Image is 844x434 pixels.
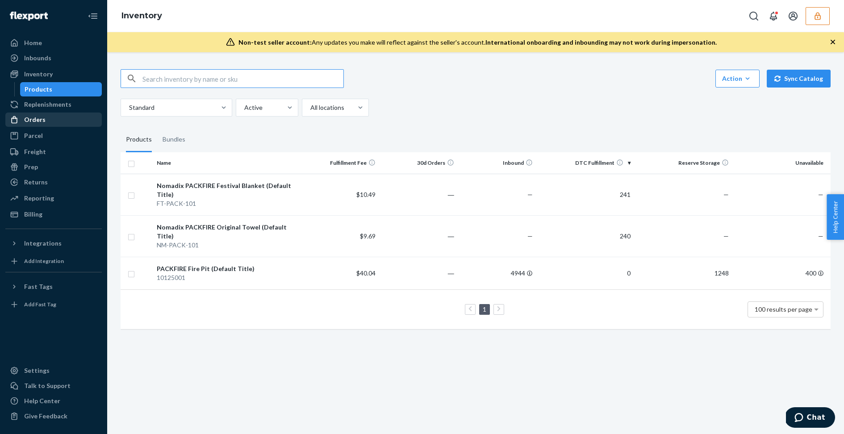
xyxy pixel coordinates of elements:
div: Settings [24,366,50,375]
div: Inbounds [24,54,51,63]
span: — [723,232,729,240]
div: Bundles [163,127,185,152]
span: $10.49 [356,191,376,198]
span: — [818,191,823,198]
th: Unavailable [732,152,831,174]
button: Integrations [5,236,102,250]
a: Parcel [5,129,102,143]
th: DTC Fulfillment [536,152,635,174]
div: Returns [24,178,48,187]
iframe: Opens a widget where you can chat to one of our agents [786,407,835,430]
button: Open account menu [784,7,802,25]
button: Talk to Support [5,379,102,393]
div: Nomadix PACKFIRE Festival Blanket (Default Title) [157,181,297,199]
div: Inventory [24,70,53,79]
div: Products [126,127,152,152]
td: 1248 [634,257,732,289]
img: Flexport logo [10,12,48,21]
button: Sync Catalog [767,70,831,88]
a: Returns [5,175,102,189]
span: — [527,232,533,240]
a: Replenishments [5,97,102,112]
td: 0 [536,257,635,289]
span: — [818,232,823,240]
td: 240 [536,215,635,257]
a: Inventory [121,11,162,21]
span: — [723,191,729,198]
div: PACKFIRE Fire Pit (Default Title) [157,264,297,273]
input: Standard [128,103,129,112]
span: Non-test seller account: [238,38,312,46]
div: Replenishments [24,100,71,109]
button: Fast Tags [5,280,102,294]
div: Nomadix PACKFIRE Original Towel (Default Title) [157,223,297,241]
input: Active [243,103,244,112]
div: Prep [24,163,38,171]
a: Products [20,82,102,96]
div: Freight [24,147,46,156]
a: Inbounds [5,51,102,65]
button: Action [715,70,760,88]
div: Any updates you make will reflect against the seller's account. [238,38,717,47]
td: 4944 [458,257,536,289]
div: FT-PACK-101 [157,199,297,208]
button: Help Center [827,194,844,240]
a: Page 1 is your current page [481,305,488,313]
button: Close Navigation [84,7,102,25]
div: Add Integration [24,257,64,265]
div: Billing [24,210,42,219]
a: Orders [5,113,102,127]
div: Talk to Support [24,381,71,390]
a: Reporting [5,191,102,205]
a: Billing [5,207,102,221]
a: Home [5,36,102,50]
button: Give Feedback [5,409,102,423]
div: NM-PACK-101 [157,241,297,250]
div: Parcel [24,131,43,140]
div: Reporting [24,194,54,203]
a: Freight [5,145,102,159]
div: 10125001 [157,273,297,282]
a: Help Center [5,394,102,408]
a: Add Integration [5,254,102,268]
th: Fulfillment Fee [301,152,379,174]
th: 30d Orders [379,152,458,174]
span: $9.69 [360,232,376,240]
div: Products [25,85,52,94]
a: Settings [5,363,102,378]
th: Reserve Storage [634,152,732,174]
th: Name [153,152,301,174]
div: Integrations [24,239,62,248]
td: ― [379,215,458,257]
th: Inbound [458,152,536,174]
input: Search inventory by name or sku [142,70,343,88]
td: 400 [732,257,831,289]
button: Open notifications [765,7,782,25]
button: Open Search Box [745,7,763,25]
input: All locations [309,103,310,112]
span: — [527,191,533,198]
div: Give Feedback [24,412,67,421]
div: Help Center [24,396,60,405]
a: Prep [5,160,102,174]
div: Home [24,38,42,47]
a: Add Fast Tag [5,297,102,312]
td: ― [379,174,458,215]
td: 241 [536,174,635,215]
div: Fast Tags [24,282,53,291]
td: ― [379,257,458,289]
span: International onboarding and inbounding may not work during impersonation. [485,38,717,46]
div: Action [722,74,753,83]
a: Inventory [5,67,102,81]
ol: breadcrumbs [114,3,169,29]
span: $40.04 [356,269,376,277]
div: Orders [24,115,46,124]
span: 100 results per page [755,305,812,313]
div: Add Fast Tag [24,300,56,308]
